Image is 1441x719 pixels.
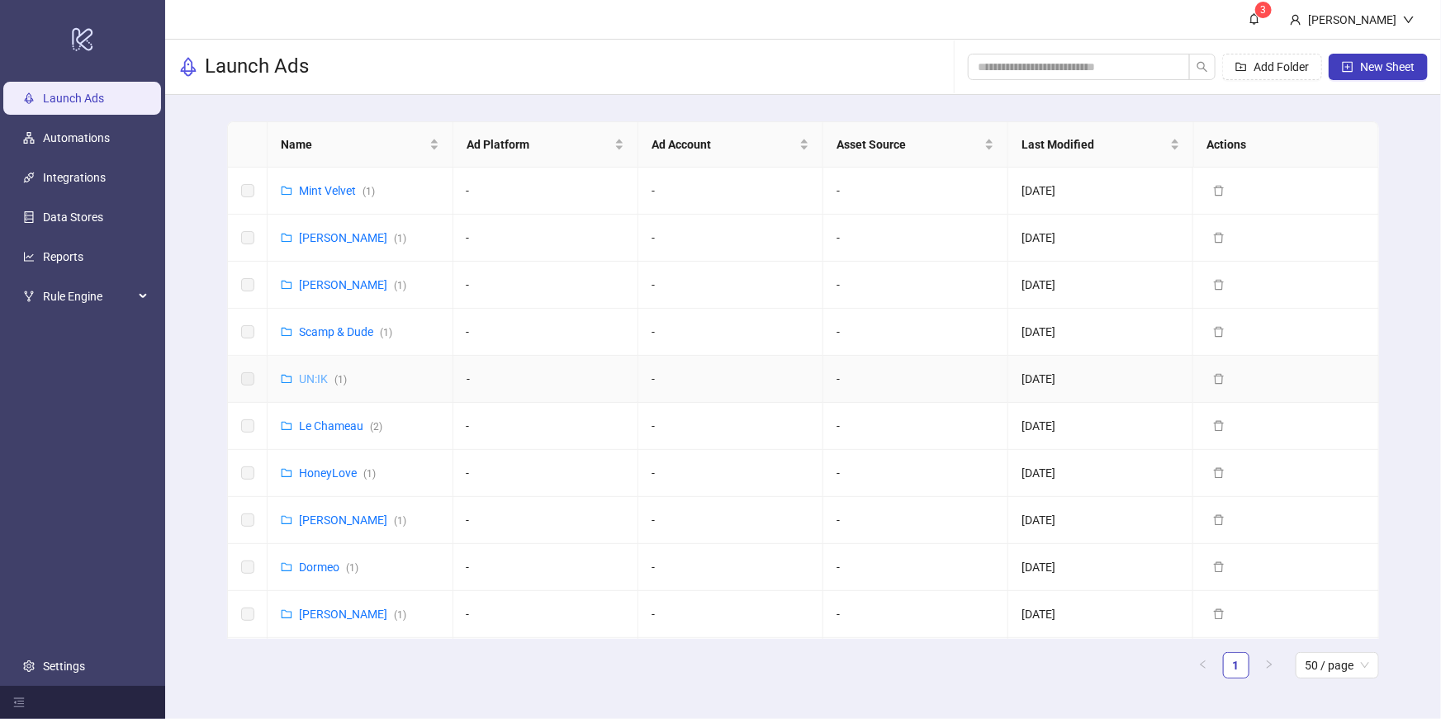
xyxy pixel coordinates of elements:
[299,231,406,244] a: [PERSON_NAME](1)
[178,57,198,77] span: rocket
[1008,122,1193,168] th: Last Modified
[453,403,638,450] td: -
[43,92,104,105] a: Launch Ads
[1213,467,1225,479] span: delete
[823,168,1008,215] td: -
[299,466,376,480] a: HoneyLove(1)
[638,497,823,544] td: -
[1213,185,1225,196] span: delete
[1306,653,1369,678] span: 50 / page
[638,356,823,403] td: -
[453,215,638,262] td: -
[823,403,1008,450] td: -
[1008,403,1193,450] td: [DATE]
[1329,54,1428,80] button: New Sheet
[281,420,292,432] span: folder
[453,638,638,685] td: -
[1213,232,1225,244] span: delete
[453,309,638,356] td: -
[43,171,106,184] a: Integrations
[299,608,406,621] a: [PERSON_NAME](1)
[1008,638,1193,685] td: [DATE]
[394,609,406,621] span: ( 1 )
[823,450,1008,497] td: -
[638,450,823,497] td: -
[281,373,292,385] span: folder
[638,638,823,685] td: -
[1213,326,1225,338] span: delete
[1290,14,1301,26] span: user
[380,327,392,338] span: ( 1 )
[281,326,292,338] span: folder
[1249,13,1260,25] span: bell
[363,468,376,480] span: ( 1 )
[43,131,110,144] a: Automations
[453,450,638,497] td: -
[823,638,1008,685] td: -
[638,544,823,591] td: -
[1360,60,1415,73] span: New Sheet
[1213,373,1225,385] span: delete
[363,186,375,197] span: ( 1 )
[823,497,1008,544] td: -
[1008,309,1193,356] td: [DATE]
[1301,11,1403,29] div: [PERSON_NAME]
[1008,262,1193,309] td: [DATE]
[281,561,292,573] span: folder
[394,515,406,527] span: ( 1 )
[1213,561,1225,573] span: delete
[346,562,358,574] span: ( 1 )
[467,135,611,154] span: Ad Platform
[1255,2,1272,18] sup: 3
[13,697,25,708] span: menu-fold
[370,421,382,433] span: ( 2 )
[1296,652,1379,679] div: Page Size
[281,185,292,196] span: folder
[299,184,375,197] a: Mint Velvet(1)
[299,325,392,338] a: Scamp & Dude(1)
[43,660,85,673] a: Settings
[1008,450,1193,497] td: [DATE]
[1198,660,1208,669] span: left
[823,356,1008,403] td: -
[638,591,823,638] td: -
[43,250,83,263] a: Reports
[652,135,796,154] span: Ad Account
[1213,279,1225,291] span: delete
[1256,652,1282,679] button: right
[638,215,823,262] td: -
[1213,514,1225,526] span: delete
[1008,544,1193,591] td: [DATE]
[453,497,638,544] td: -
[823,262,1008,309] td: -
[1261,4,1267,16] span: 3
[1254,60,1309,73] span: Add Folder
[823,215,1008,262] td: -
[1223,652,1249,679] li: 1
[43,280,134,313] span: Rule Engine
[453,262,638,309] td: -
[1008,591,1193,638] td: [DATE]
[638,168,823,215] td: -
[281,135,425,154] span: Name
[299,513,406,527] a: [PERSON_NAME](1)
[453,122,638,168] th: Ad Platform
[638,403,823,450] td: -
[1021,135,1166,154] span: Last Modified
[334,374,347,386] span: ( 1 )
[1190,652,1216,679] li: Previous Page
[1008,497,1193,544] td: [DATE]
[453,591,638,638] td: -
[281,279,292,291] span: folder
[394,233,406,244] span: ( 1 )
[299,372,347,386] a: UN:IK(1)
[1190,652,1216,679] button: left
[823,544,1008,591] td: -
[1222,54,1322,80] button: Add Folder
[1403,14,1415,26] span: down
[638,309,823,356] td: -
[1342,61,1353,73] span: plus-square
[281,608,292,620] span: folder
[1256,652,1282,679] li: Next Page
[299,561,358,574] a: Dormeo(1)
